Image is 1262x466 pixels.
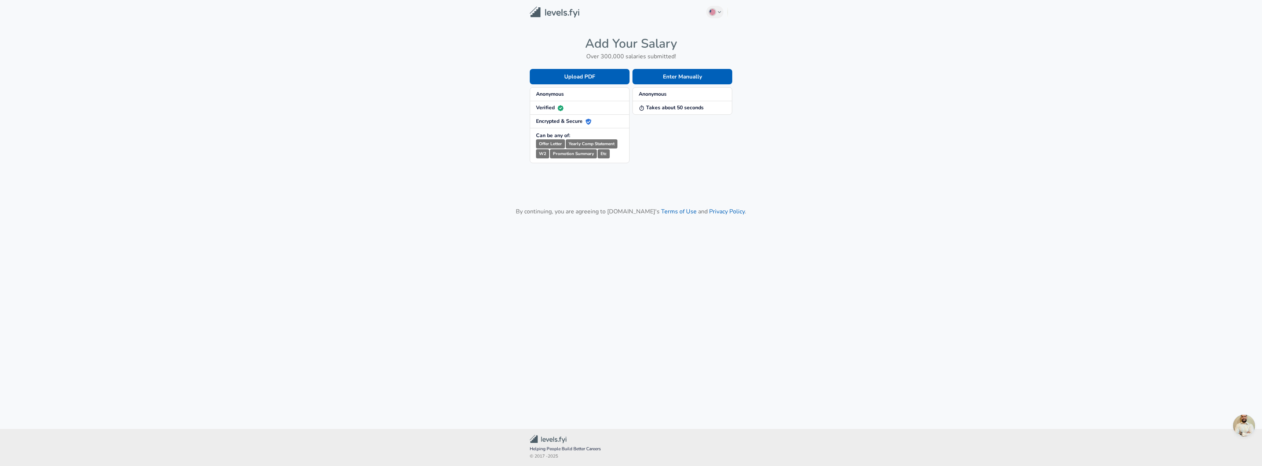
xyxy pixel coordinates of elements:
[536,118,591,125] strong: Encrypted & Secure
[530,435,566,443] img: Levels.fyi Community
[706,6,724,18] button: English (US)
[530,36,732,51] h4: Add Your Salary
[632,69,732,84] button: Enter Manually
[639,91,667,98] strong: Anonymous
[598,149,610,158] small: Etc
[1233,415,1255,437] div: Open chat
[530,7,579,18] img: Levels.fyi
[550,149,597,158] small: Promotion Summary
[710,9,715,15] img: English (US)
[530,453,732,460] span: © 2017 - 2025
[536,104,563,111] strong: Verified
[709,208,745,216] a: Privacy Policy
[530,69,630,84] button: Upload PDF
[661,208,697,216] a: Terms of Use
[536,139,565,148] small: Offer Letter
[530,51,732,62] h6: Over 300,000 salaries submitted!
[639,104,704,111] strong: Takes about 50 seconds
[536,132,570,139] strong: Can be any of:
[530,445,732,453] span: Helping People Build Better Careers
[536,149,549,158] small: W2
[566,139,617,148] small: Yearly Comp Statement
[536,91,564,98] strong: Anonymous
